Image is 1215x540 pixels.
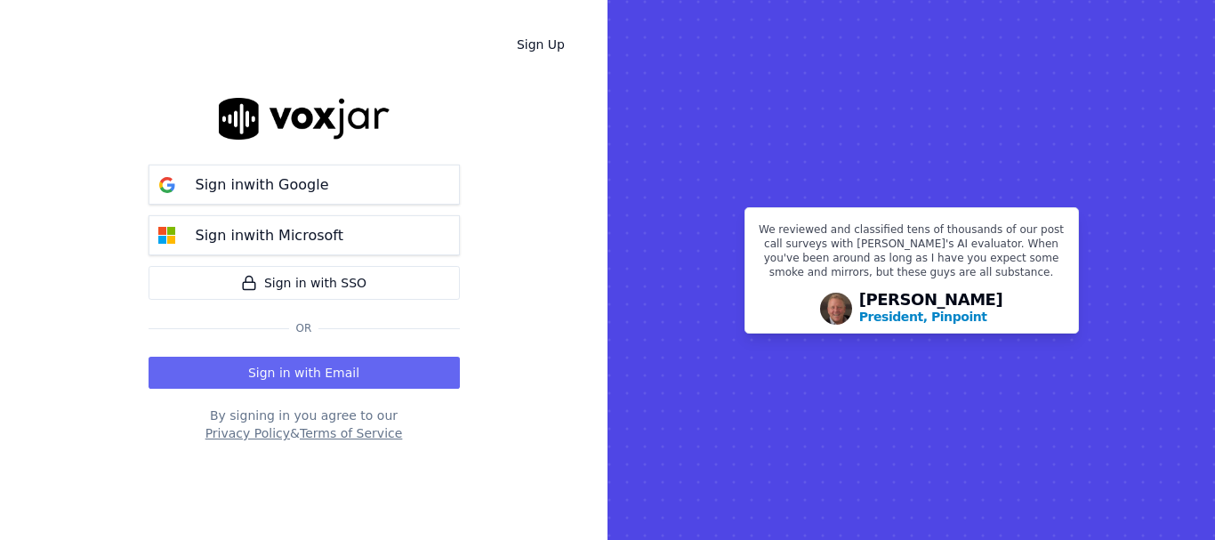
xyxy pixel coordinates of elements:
[503,28,579,60] a: Sign Up
[149,266,460,300] a: Sign in with SSO
[149,218,185,254] img: microsoft Sign in button
[205,424,290,442] button: Privacy Policy
[300,424,402,442] button: Terms of Service
[820,293,852,325] img: Avatar
[756,222,1067,286] p: We reviewed and classified tens of thousands of our post call surveys with [PERSON_NAME]'s AI eva...
[196,174,329,196] p: Sign in with Google
[289,321,319,335] span: Or
[149,357,460,389] button: Sign in with Email
[859,292,1003,326] div: [PERSON_NAME]
[149,215,460,255] button: Sign inwith Microsoft
[219,98,390,140] img: logo
[149,407,460,442] div: By signing in you agree to our &
[149,167,185,203] img: google Sign in button
[196,225,343,246] p: Sign in with Microsoft
[859,308,987,326] p: President, Pinpoint
[149,165,460,205] button: Sign inwith Google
